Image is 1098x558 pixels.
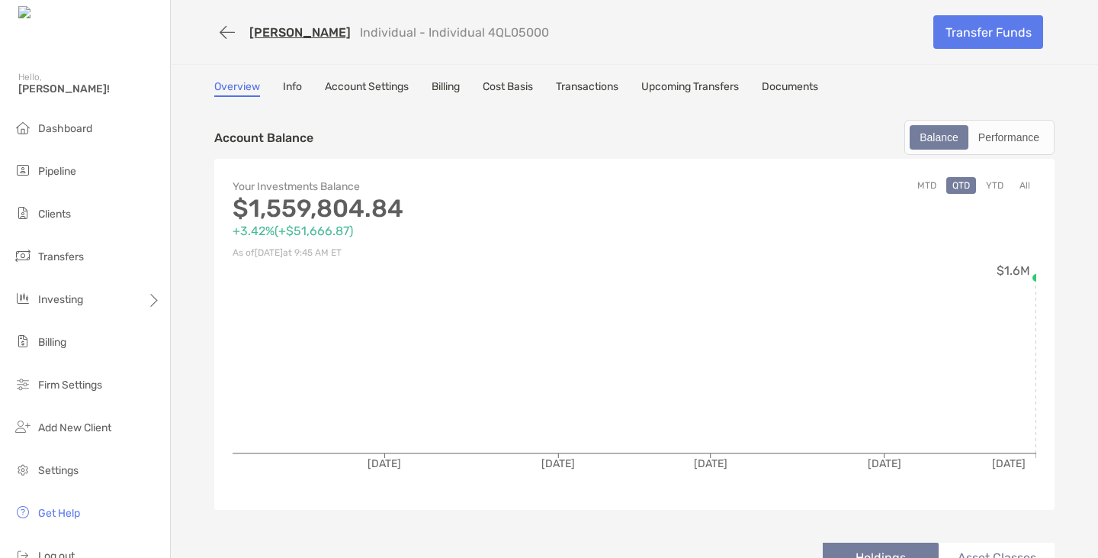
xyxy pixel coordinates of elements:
span: Settings [38,464,79,477]
tspan: [DATE] [868,457,901,470]
img: dashboard icon [14,118,32,137]
button: YTD [980,177,1010,194]
tspan: [DATE] [541,457,575,470]
span: Pipeline [38,165,76,178]
img: add_new_client icon [14,418,32,436]
a: Info [283,80,302,97]
img: Zoe Logo [18,6,83,21]
span: Dashboard [38,122,92,135]
a: Transfer Funds [933,15,1043,49]
button: MTD [911,177,942,194]
p: As of [DATE] at 9:45 AM ET [233,244,634,263]
div: segmented control [904,120,1055,155]
p: Account Balance [214,128,313,147]
span: [PERSON_NAME]! [18,82,161,95]
span: Clients [38,208,71,221]
img: clients icon [14,204,32,222]
button: QTD [946,177,976,194]
span: Get Help [38,507,80,520]
img: pipeline icon [14,161,32,179]
img: get-help icon [14,503,32,521]
a: Overview [214,80,260,97]
div: Balance [911,127,967,148]
span: Transfers [38,250,84,263]
a: Documents [762,80,818,97]
tspan: [DATE] [992,457,1026,470]
a: Billing [432,80,460,97]
a: Account Settings [325,80,409,97]
p: +3.42% ( +$51,666.87 ) [233,221,634,240]
img: investing icon [14,289,32,308]
img: firm-settings icon [14,375,32,393]
tspan: [DATE] [694,457,727,470]
a: Transactions [556,80,618,97]
tspan: $1.6M [997,263,1030,278]
img: settings icon [14,460,32,479]
span: Firm Settings [38,379,102,392]
tspan: [DATE] [368,457,401,470]
p: Individual - Individual 4QL05000 [360,25,549,40]
a: Upcoming Transfers [641,80,739,97]
button: All [1013,177,1036,194]
img: transfers icon [14,247,32,265]
span: Investing [38,293,83,306]
p: Your Investments Balance [233,177,634,196]
img: billing icon [14,332,32,350]
a: [PERSON_NAME] [249,25,351,40]
div: Performance [970,127,1048,148]
span: Add New Client [38,421,111,434]
a: Cost Basis [483,80,533,97]
p: $1,559,804.84 [233,199,634,218]
span: Billing [38,336,66,349]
